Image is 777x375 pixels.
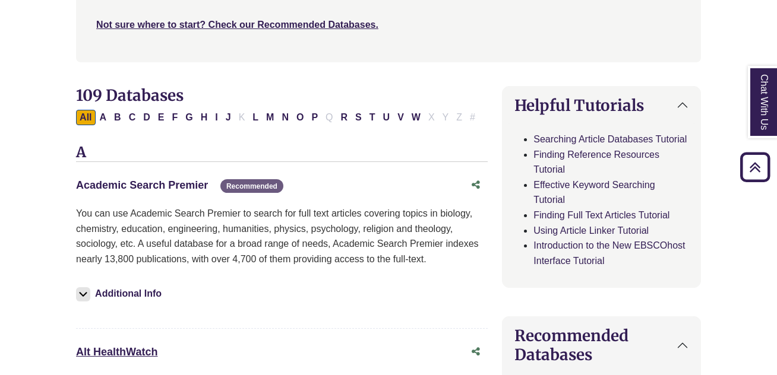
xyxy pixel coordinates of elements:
[308,110,321,125] button: Filter Results P
[76,206,488,266] p: You can use Academic Search Premier to search for full text articles covering topics in biology, ...
[168,110,181,125] button: Filter Results F
[352,110,365,125] button: Filter Results S
[533,150,659,175] a: Finding Reference Resources Tutorial
[533,210,669,220] a: Finding Full Text Articles Tutorial
[464,341,488,363] button: Share this database
[76,285,165,302] button: Additional Info
[110,110,125,125] button: Filter Results B
[293,110,307,125] button: Filter Results O
[503,87,700,124] button: Helpful Tutorials
[533,225,649,236] a: Using Article Linker Tutorial
[263,110,277,125] button: Filter Results M
[533,134,687,144] a: Searching Article Databases Tutorial
[366,110,379,125] button: Filter Results T
[125,110,140,125] button: Filter Results C
[154,110,168,125] button: Filter Results E
[76,179,208,191] a: Academic Search Premier
[220,179,283,193] span: Recommended
[337,110,352,125] button: Filter Results R
[736,159,774,175] a: Back to Top
[249,110,262,125] button: Filter Results L
[76,112,480,122] div: Alpha-list to filter by first letter of database name
[464,174,488,196] button: Share this database
[211,110,221,125] button: Filter Results I
[140,110,154,125] button: Filter Results D
[380,110,394,125] button: Filter Results U
[533,240,685,266] a: Introduction to the New EBSCOhost Interface Tutorial
[197,110,211,125] button: Filter Results H
[76,110,95,125] button: All
[503,317,700,373] button: Recommended Databases
[278,110,292,125] button: Filter Results N
[76,144,488,162] h3: A
[76,346,157,358] a: Alt HealthWatch
[394,110,408,125] button: Filter Results V
[408,110,424,125] button: Filter Results W
[76,85,184,105] span: 109 Databases
[533,180,655,205] a: Effective Keyword Searching Tutorial
[182,110,196,125] button: Filter Results G
[222,110,235,125] button: Filter Results J
[96,110,110,125] button: Filter Results A
[96,20,378,30] a: Not sure where to start? Check our Recommended Databases.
